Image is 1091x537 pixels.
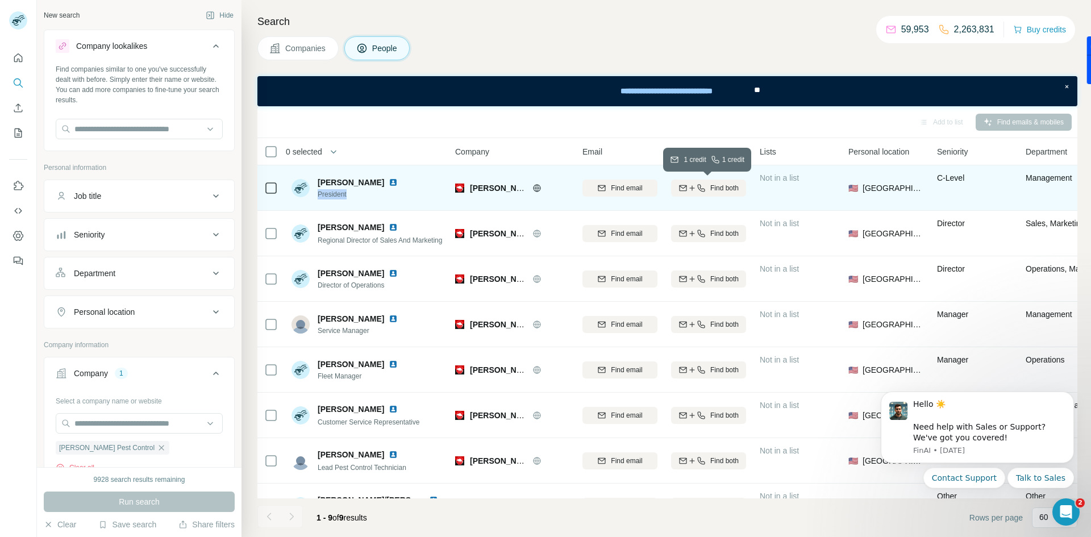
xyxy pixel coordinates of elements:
button: Buy credits [1013,22,1066,38]
span: Service Manager [318,326,402,336]
span: [PERSON_NAME] Pest Control [470,229,586,238]
button: Share filters [178,519,235,530]
iframe: Intercom notifications message [864,377,1091,531]
img: Avatar [292,361,310,379]
span: Find both [710,456,739,466]
span: Management [1026,173,1072,182]
iframe: Banner [257,76,1077,106]
span: Not in a list [760,492,799,501]
button: Save search [98,519,156,530]
span: Fleet Manager [318,371,402,381]
span: [PERSON_NAME] [318,403,384,415]
span: [PERSON_NAME] Pest Control [59,443,155,453]
img: Avatar [292,406,310,424]
button: Find both [671,407,746,424]
span: Director of Operations [318,280,402,290]
button: Company lookalikes [44,32,234,64]
span: 🇺🇸 [848,319,858,330]
span: Not in a list [760,401,799,410]
span: [PERSON_NAME] [318,268,384,279]
span: 🇺🇸 [848,273,858,285]
img: Avatar [292,270,310,288]
p: 59,953 [901,23,929,36]
span: 🇺🇸 [848,410,858,421]
span: Seniority [937,146,968,157]
span: Regional Director of Sales And Marketing [318,236,442,244]
button: Company1 [44,360,234,392]
div: Company lookalikes [76,40,147,52]
span: Find email [611,183,642,193]
div: 9928 search results remaining [94,474,185,485]
span: [PERSON_NAME] Pest Control [470,365,586,374]
img: Avatar [292,224,310,243]
img: Logo of LaJaunie's Pest Control [455,411,464,420]
span: Not in a list [760,219,799,228]
div: Seniority [74,229,105,240]
button: Clear [44,519,76,530]
span: [PERSON_NAME] [318,177,384,188]
span: Find email [611,456,642,466]
img: Avatar [292,452,310,470]
button: Dashboard [9,226,27,246]
button: Find both [671,180,746,197]
iframe: Intercom live chat [1052,498,1080,526]
button: Use Surfe API [9,201,27,221]
span: Operations [1026,355,1064,364]
button: Find both [671,361,746,378]
span: [GEOGRAPHIC_DATA] [863,410,923,421]
div: New search [44,10,80,20]
button: Find email [582,407,657,424]
button: Clear all [56,463,94,473]
button: Find email [582,452,657,469]
button: Department [44,260,234,287]
span: 1 - 9 [317,513,332,522]
span: [GEOGRAPHIC_DATA] [863,273,923,285]
span: Find both [710,365,739,375]
span: [GEOGRAPHIC_DATA] [863,455,923,467]
div: Select a company name or website [56,392,223,406]
button: Find both [671,316,746,333]
button: Find both [671,270,746,288]
span: Find email [611,319,642,330]
img: Logo of LaJaunie's Pest Control [455,456,464,465]
span: Customer Service Representative [318,418,419,426]
button: Find both [671,452,746,469]
span: [GEOGRAPHIC_DATA] [863,228,923,239]
span: [GEOGRAPHIC_DATA] [863,319,923,330]
span: [PERSON_NAME]/[PERSON_NAME] Van [PERSON_NAME] [318,496,539,505]
span: 🇺🇸 [848,364,858,376]
span: results [317,513,367,522]
span: Lists [760,146,776,157]
span: Department [1026,146,1067,157]
div: Company [74,368,108,379]
img: Logo of LaJaunie's Pest Control [455,229,464,238]
button: Quick start [9,48,27,68]
img: LinkedIn logo [389,360,398,369]
button: Find both [671,225,746,242]
button: Find email [582,361,657,378]
span: Find email [611,365,642,375]
span: [PERSON_NAME] Pest Control [470,456,586,465]
div: Department [74,268,115,279]
button: Seniority [44,221,234,248]
span: Find both [710,319,739,330]
button: Personal location [44,298,234,326]
button: Find email [582,498,657,515]
span: Director [937,219,965,228]
span: Manager [937,355,968,364]
img: Logo of LaJaunie's Pest Control [455,365,464,374]
img: Avatar [292,315,310,334]
span: Find both [710,183,739,193]
img: LinkedIn logo [389,223,398,232]
div: Find companies similar to one you've successfully dealt with before. Simply enter their name or w... [56,64,223,105]
img: LinkedIn logo [389,178,398,187]
span: 🇺🇸 [848,455,858,467]
span: [PERSON_NAME] Pest Control [470,184,586,193]
span: Find email [611,228,642,239]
